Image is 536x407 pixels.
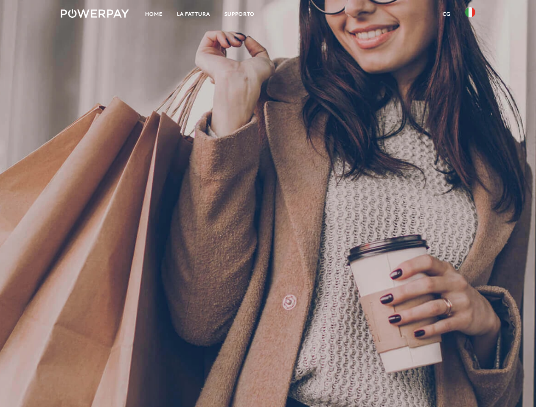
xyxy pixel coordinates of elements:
[138,6,170,22] a: Home
[435,6,458,22] a: CG
[61,9,129,18] img: logo-powerpay-white.svg
[170,6,217,22] a: LA FATTURA
[465,7,475,17] img: it
[217,6,262,22] a: Supporto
